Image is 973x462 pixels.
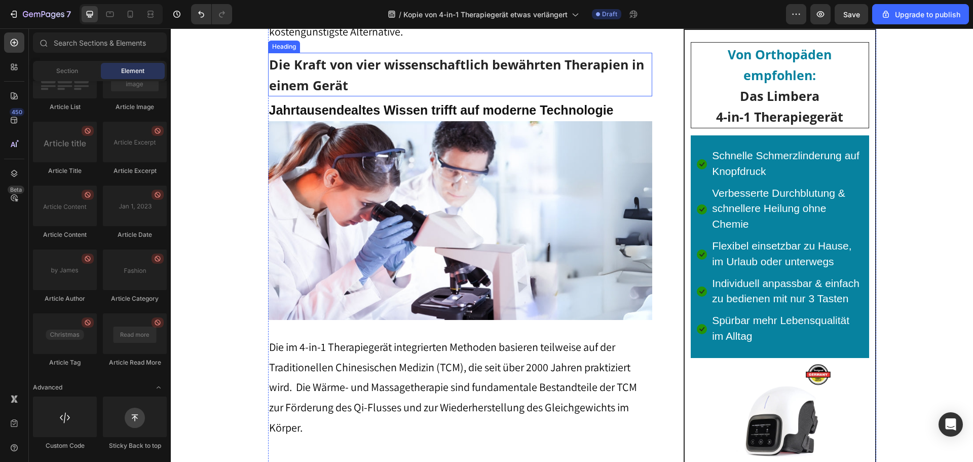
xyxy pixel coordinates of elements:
img: Alt Image [555,334,662,441]
button: Save [835,4,868,24]
div: Sticky Back to top [103,441,167,450]
span: Flexibel einsetzbar zu Hause, im Urlaub oder unterwegs [541,211,681,239]
div: Undo/Redo [191,4,232,24]
div: Article Date [103,230,167,239]
span: Save [843,10,860,19]
div: Beta [8,186,24,194]
span: Spürbar mehr Lebensqualität im Alltag [541,286,679,313]
span: / [399,9,401,20]
div: Article Image [103,102,167,112]
span: Element [121,66,144,76]
span: Advanced [33,383,62,392]
div: Article Author [33,294,97,303]
span: 4-in-1 Therapiegerät [545,80,672,97]
button: Upgrade to publish [872,4,969,24]
input: Search Sections & Elements [33,32,167,53]
div: Article Category [103,294,167,303]
p: 7 [66,8,71,20]
span: Individuell anpassbar & einfach zu bedienen mit nur 3 Tasten [541,249,689,276]
div: Article Content [33,230,97,239]
span: Section [56,66,78,76]
span: Kopie von 4-in-1 Therapiegerät etwas verlängert [403,9,568,20]
div: Upgrade to publish [881,9,960,20]
div: Article Excerpt [103,166,167,175]
span: Das Limbera [569,59,649,76]
span: Draft [602,10,617,19]
div: Custom Code [33,441,97,450]
div: 450 [10,108,24,116]
span: Toggle open [151,379,167,396]
div: Article Read More [103,358,167,367]
span: Verbesserte Durchblutung & schnellere Heilung ohne Chemie [541,159,675,202]
div: Article List [33,102,97,112]
div: Article Title [33,166,97,175]
div: Article Tag [33,358,97,367]
span: Von Orthopäden empfohlen: [557,17,661,55]
button: 7 [4,4,76,24]
iframe: Design area [171,28,973,462]
div: Open Intercom Messenger [939,412,963,437]
span: Schnelle Schmerzlinderung auf Knopfdruck [541,121,689,149]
